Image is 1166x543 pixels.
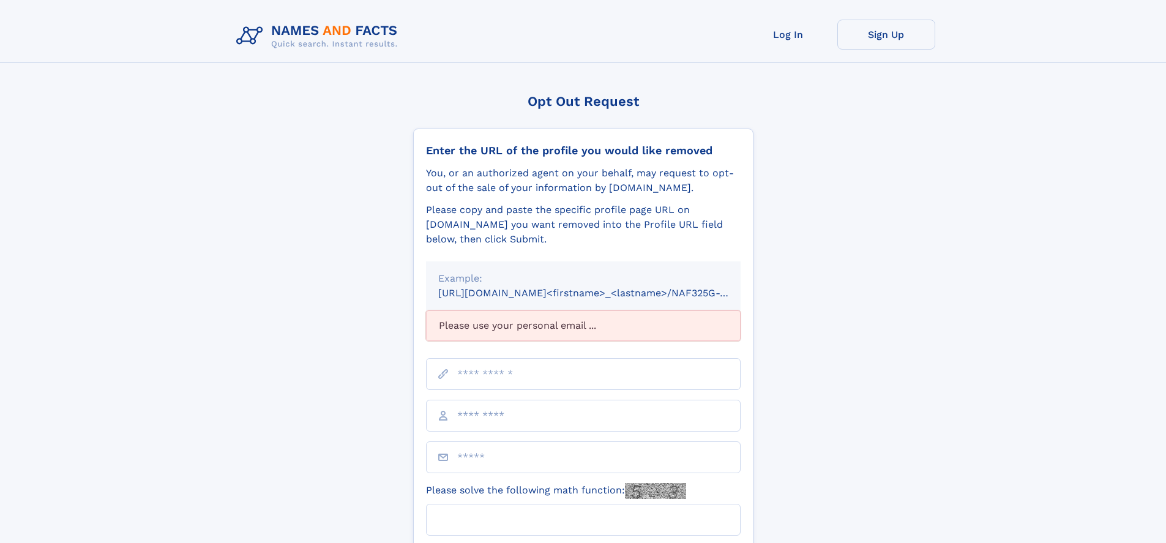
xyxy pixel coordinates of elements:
small: [URL][DOMAIN_NAME]<firstname>_<lastname>/NAF325G-xxxxxxxx [438,287,764,299]
div: Opt Out Request [413,94,753,109]
div: Enter the URL of the profile you would like removed [426,144,741,157]
div: Please use your personal email ... [426,310,741,341]
a: Log In [739,20,837,50]
div: You, or an authorized agent on your behalf, may request to opt-out of the sale of your informatio... [426,166,741,195]
img: Logo Names and Facts [231,20,408,53]
label: Please solve the following math function: [426,483,686,499]
div: Please copy and paste the specific profile page URL on [DOMAIN_NAME] you want removed into the Pr... [426,203,741,247]
a: Sign Up [837,20,935,50]
div: Example: [438,271,728,286]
